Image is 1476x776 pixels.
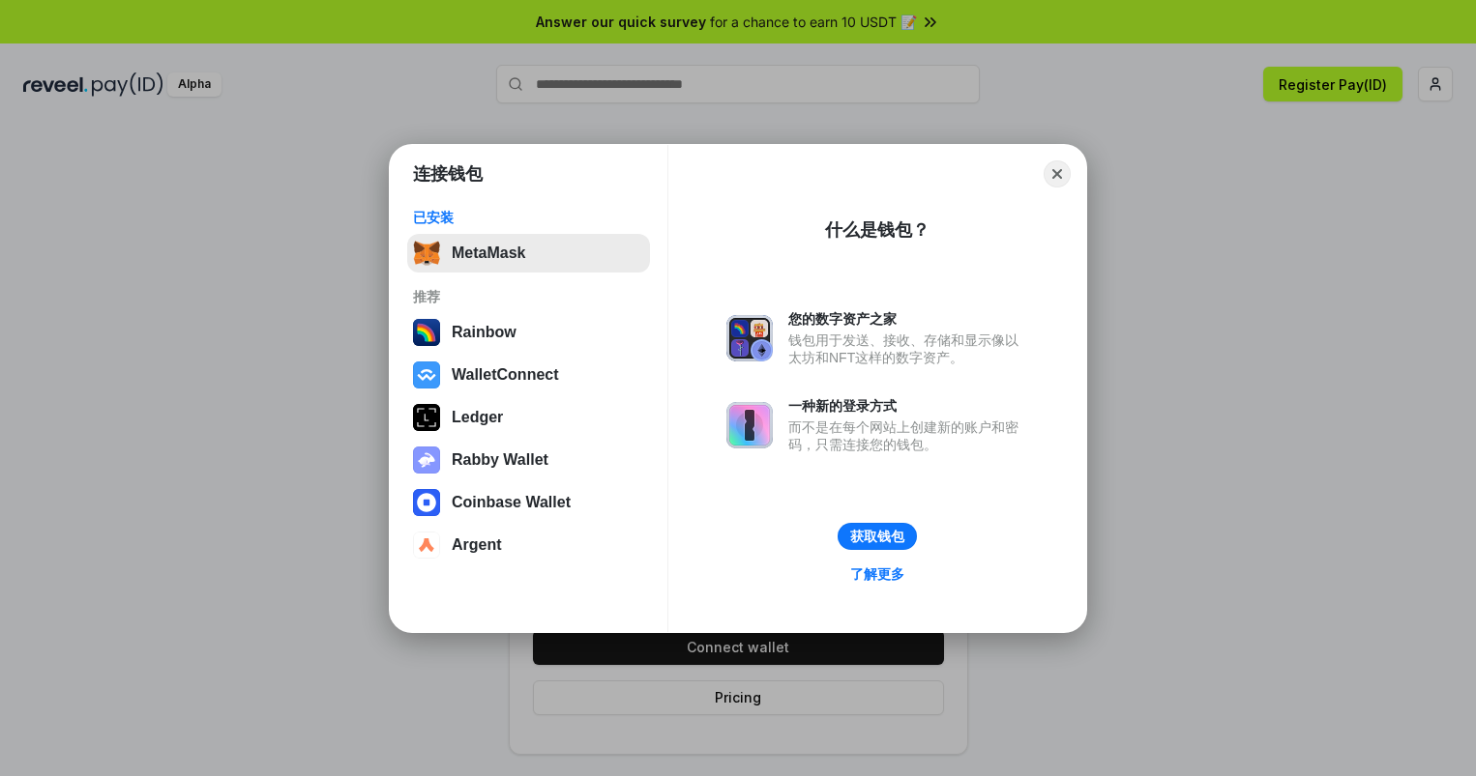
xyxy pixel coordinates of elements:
img: svg+xml,%3Csvg%20width%3D%2228%22%20height%3D%2228%22%20viewBox%3D%220%200%2028%2028%22%20fill%3D... [413,489,440,516]
button: Coinbase Wallet [407,483,650,522]
div: 您的数字资产之家 [788,310,1028,328]
div: Coinbase Wallet [452,494,571,511]
img: svg+xml,%3Csvg%20width%3D%22120%22%20height%3D%22120%22%20viewBox%3D%220%200%20120%20120%22%20fil... [413,319,440,346]
img: svg+xml,%3Csvg%20xmlns%3D%22http%3A%2F%2Fwww.w3.org%2F2000%2Fsvg%22%20fill%3D%22none%22%20viewBox... [413,446,440,474]
div: WalletConnect [452,366,559,384]
img: svg+xml,%3Csvg%20xmlns%3D%22http%3A%2F%2Fwww.w3.org%2F2000%2Fsvg%22%20fill%3D%22none%22%20viewBox... [726,315,773,361]
img: svg+xml,%3Csvg%20xmlns%3D%22http%3A%2F%2Fwww.w3.org%2F2000%2Fsvg%22%20fill%3D%22none%22%20viewBox... [726,402,773,448]
button: WalletConnect [407,356,650,394]
button: Ledger [407,398,650,437]
button: Rabby Wallet [407,441,650,479]
div: 获取钱包 [850,528,904,545]
button: Rainbow [407,313,650,352]
img: svg+xml,%3Csvg%20fill%3D%22none%22%20height%3D%2233%22%20viewBox%3D%220%200%2035%2033%22%20width%... [413,240,440,267]
div: Argent [452,536,502,554]
img: svg+xml,%3Csvg%20xmlns%3D%22http%3A%2F%2Fwww.w3.org%2F2000%2Fsvg%22%20width%3D%2228%22%20height%3... [413,404,440,431]
button: MetaMask [407,234,650,273]
div: Rabby Wallet [452,451,548,469]
div: 已安装 [413,209,644,226]
div: Ledger [452,409,503,426]
div: 钱包用于发送、接收、存储和显示像以太坊和NFT这样的数字资产。 [788,331,1028,366]
div: 什么是钱包？ [825,218,930,242]
button: 获取钱包 [838,523,917,550]
a: 了解更多 [839,561,916,587]
div: 一种新的登录方式 [788,397,1028,415]
div: 推荐 [413,288,644,305]
button: Argent [407,526,650,564]
img: svg+xml,%3Csvg%20width%3D%2228%22%20height%3D%2228%22%20viewBox%3D%220%200%2028%2028%22%20fill%3D... [413,361,440,388]
div: Rainbow [452,324,517,341]
button: Close [1044,160,1071,187]
h1: 连接钱包 [413,162,483,186]
div: 而不是在每个网站上创建新的账户和密码，只需连接您的钱包。 [788,418,1028,453]
div: MetaMask [452,244,525,262]
img: svg+xml,%3Csvg%20width%3D%2228%22%20height%3D%2228%22%20viewBox%3D%220%200%2028%2028%22%20fill%3D... [413,532,440,559]
div: 了解更多 [850,565,904,583]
